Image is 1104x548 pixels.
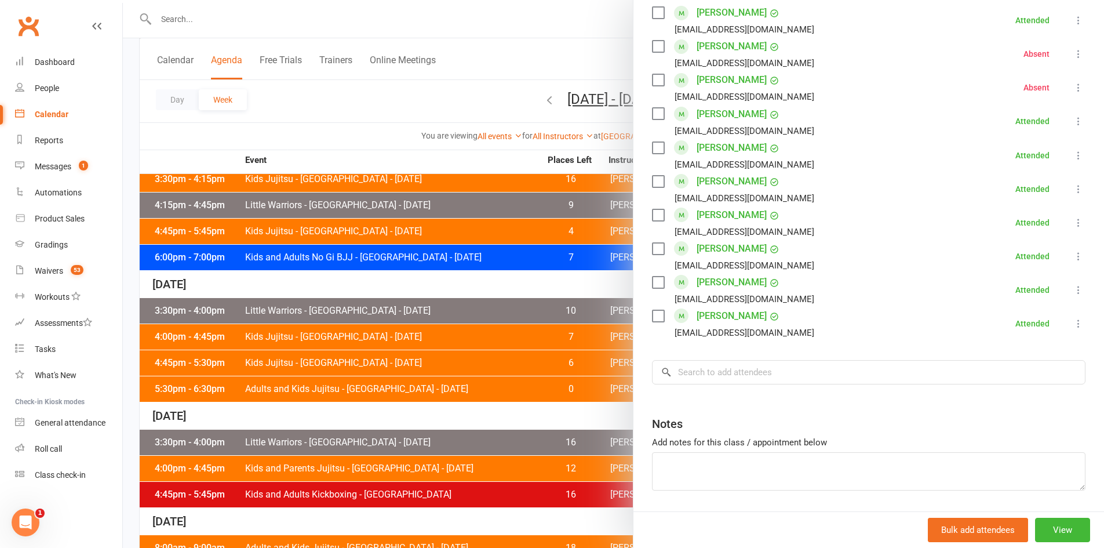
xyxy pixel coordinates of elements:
[35,84,59,93] div: People
[1023,50,1050,58] div: Absent
[35,444,62,453] div: Roll call
[35,418,105,427] div: General attendance
[15,410,122,436] a: General attendance kiosk mode
[1015,185,1050,193] div: Attended
[1015,117,1050,125] div: Attended
[697,172,767,191] a: [PERSON_NAME]
[675,56,814,71] div: [EMAIL_ADDRESS][DOMAIN_NAME]
[71,265,83,275] span: 53
[1015,286,1050,294] div: Attended
[12,509,39,536] iframe: Intercom live chat
[15,310,122,336] a: Assessments
[35,214,85,223] div: Product Sales
[35,57,75,67] div: Dashboard
[35,136,63,145] div: Reports
[697,139,767,157] a: [PERSON_NAME]
[79,161,88,170] span: 1
[652,416,683,432] div: Notes
[1015,219,1050,227] div: Attended
[35,470,86,480] div: Class check-in
[35,292,70,302] div: Workouts
[1015,320,1050,328] div: Attended
[35,371,76,380] div: What's New
[697,37,767,56] a: [PERSON_NAME]
[35,344,56,354] div: Tasks
[35,509,45,518] span: 1
[14,12,43,41] a: Clubworx
[15,284,122,310] a: Workouts
[675,258,814,273] div: [EMAIL_ADDRESS][DOMAIN_NAME]
[1015,16,1050,24] div: Attended
[15,154,122,180] a: Messages 1
[1015,151,1050,159] div: Attended
[697,3,767,22] a: [PERSON_NAME]
[15,462,122,488] a: Class kiosk mode
[675,89,814,104] div: [EMAIL_ADDRESS][DOMAIN_NAME]
[675,325,814,340] div: [EMAIL_ADDRESS][DOMAIN_NAME]
[697,105,767,124] a: [PERSON_NAME]
[15,362,122,389] a: What's New
[1023,84,1050,92] div: Absent
[928,518,1028,542] button: Bulk add attendees
[697,206,767,224] a: [PERSON_NAME]
[697,307,767,325] a: [PERSON_NAME]
[675,191,814,206] div: [EMAIL_ADDRESS][DOMAIN_NAME]
[697,71,767,89] a: [PERSON_NAME]
[675,224,814,239] div: [EMAIL_ADDRESS][DOMAIN_NAME]
[652,436,1085,449] div: Add notes for this class / appointment below
[675,124,814,139] div: [EMAIL_ADDRESS][DOMAIN_NAME]
[15,206,122,232] a: Product Sales
[15,180,122,206] a: Automations
[15,232,122,258] a: Gradings
[15,49,122,75] a: Dashboard
[35,266,63,275] div: Waivers
[675,292,814,307] div: [EMAIL_ADDRESS][DOMAIN_NAME]
[697,239,767,258] a: [PERSON_NAME]
[15,436,122,462] a: Roll call
[35,240,68,249] div: Gradings
[15,128,122,154] a: Reports
[1035,518,1090,542] button: View
[15,75,122,101] a: People
[652,360,1085,384] input: Search to add attendees
[1015,252,1050,260] div: Attended
[675,22,814,37] div: [EMAIL_ADDRESS][DOMAIN_NAME]
[15,258,122,284] a: Waivers 53
[35,318,92,328] div: Assessments
[35,162,71,171] div: Messages
[35,110,68,119] div: Calendar
[15,336,122,362] a: Tasks
[697,273,767,292] a: [PERSON_NAME]
[675,157,814,172] div: [EMAIL_ADDRESS][DOMAIN_NAME]
[35,188,82,197] div: Automations
[15,101,122,128] a: Calendar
